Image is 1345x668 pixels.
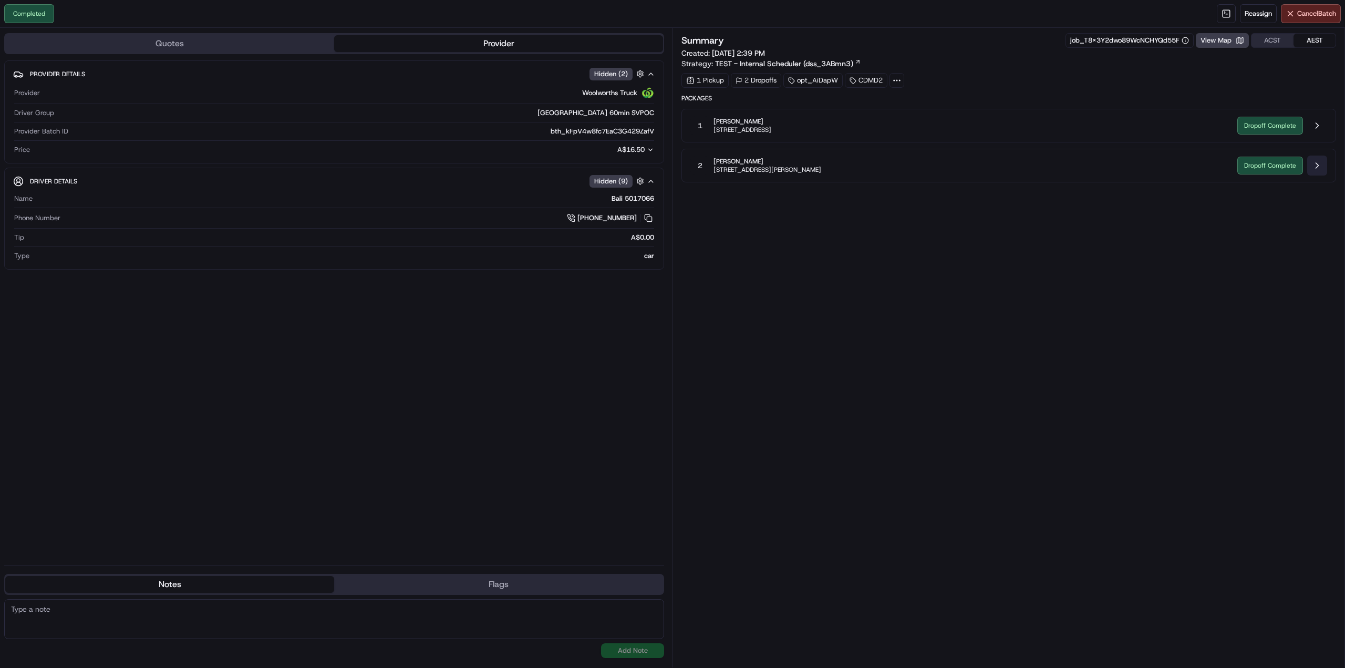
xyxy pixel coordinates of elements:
span: Driver Details [30,177,77,186]
span: [GEOGRAPHIC_DATA] 60min SVPOC [537,108,654,118]
button: Quotes [5,35,334,52]
a: TEST - Internal Scheduler (dss_3ABmn3) [715,58,861,69]
div: 2 Dropoffs [731,73,781,88]
div: A$0.00 [28,233,654,242]
span: Provider Details [30,70,85,78]
span: Reassign [1245,9,1272,18]
button: Provider [334,35,663,52]
button: ACST [1251,34,1294,47]
img: ww.png [642,87,654,99]
span: [PERSON_NAME] [713,117,771,126]
button: Provider DetailsHidden (2) [13,65,655,83]
span: Packages [681,94,1336,102]
button: Reassign [1240,4,1277,23]
button: Flags [334,576,663,593]
span: Name [14,194,33,203]
span: [PERSON_NAME] [713,157,821,166]
button: View Map [1196,33,1249,48]
span: Created: [681,48,765,58]
button: A$16.50 [562,145,654,155]
a: [PHONE_NUMBER] [567,212,654,224]
button: Notes [5,576,334,593]
span: Tip [14,233,24,242]
span: Cancel Batch [1297,9,1336,18]
span: bth_kFpV4w8fc7EaC3G429ZafV [551,127,654,136]
span: Provider Batch ID [14,127,68,136]
button: AEST [1294,34,1336,47]
span: Hidden ( 2 ) [594,69,628,79]
div: CDMD2 [845,73,887,88]
span: Price [14,145,30,155]
span: A$16.50 [617,145,645,154]
span: Woolworths Truck [582,88,637,98]
span: [DATE] 2:39 PM [712,48,765,58]
span: Provider [14,88,40,98]
span: Driver Group [14,108,54,118]
span: 1 [698,120,702,131]
span: Phone Number [14,213,60,223]
span: [PHONE_NUMBER] [577,213,637,223]
button: CancelBatch [1281,4,1341,23]
span: [STREET_ADDRESS] [713,126,771,134]
span: Hidden ( 9 ) [594,177,628,186]
h3: Summary [681,36,724,45]
span: Type [14,251,29,261]
button: Hidden (2) [589,67,647,80]
div: Bali 5017066 [37,194,654,203]
div: opt_AiDapW [783,73,843,88]
span: [STREET_ADDRESS][PERSON_NAME] [713,166,821,174]
span: TEST - Internal Scheduler (dss_3ABmn3) [715,58,853,69]
div: Strategy: [681,58,861,69]
div: 1 Pickup [681,73,729,88]
button: job_T8x3Y2dwo89WcNCHYQd55F [1070,36,1189,45]
span: 2 [698,160,702,171]
button: Driver DetailsHidden (9) [13,172,655,190]
div: car [34,251,654,261]
button: Hidden (9) [589,174,647,188]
